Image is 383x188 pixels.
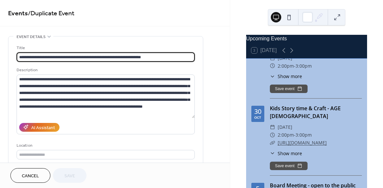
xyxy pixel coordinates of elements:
span: Cancel [22,173,39,180]
span: 2:00pm [278,131,294,139]
a: [URL][DOMAIN_NAME] [278,140,327,146]
button: ​Show more [270,73,302,80]
a: Kids Story time & Craft - AGE [DEMOGRAPHIC_DATA] [270,105,341,120]
div: ​ [270,131,275,139]
span: / Duplicate Event [28,7,74,20]
button: ​Show more [270,150,302,157]
span: Event details [17,34,46,40]
div: ​ [270,62,275,70]
div: ​ [270,139,275,147]
span: - [294,62,296,70]
div: AI Assistant [31,124,55,131]
div: Oct [254,116,261,119]
div: Title [17,45,193,51]
a: Events [8,7,28,20]
div: Description [17,67,193,74]
span: 2:00pm [278,62,294,70]
span: Show more [278,150,302,157]
button: Save event [270,85,308,93]
div: Location [17,142,193,149]
div: ​ [270,73,275,80]
div: 30 [254,108,261,115]
button: AI Assistant [19,123,59,132]
span: Show more [278,73,302,80]
div: Upcoming Events [246,35,367,43]
span: 3:00pm [296,131,312,139]
button: Save event [270,162,308,170]
span: - [294,131,296,139]
span: 3:00pm [296,62,312,70]
button: Cancel [10,168,50,183]
div: ​ [270,150,275,157]
div: ​ [270,123,275,131]
span: [DATE] [278,123,292,131]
